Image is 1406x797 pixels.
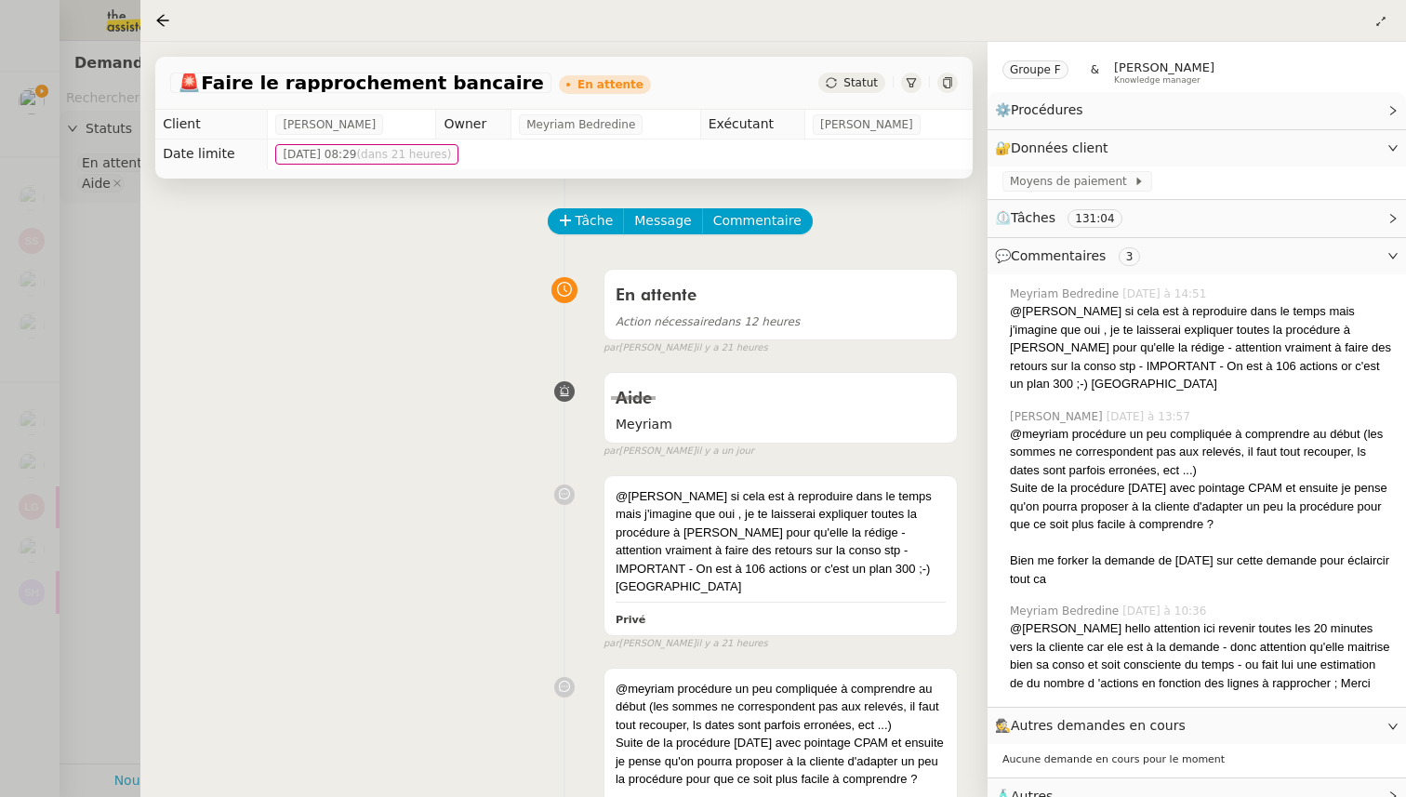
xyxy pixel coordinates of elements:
span: Tâches [1011,210,1055,225]
span: par [604,340,619,356]
div: 🔐Données client [988,130,1406,166]
span: Knowledge manager [1114,75,1200,86]
span: Tâche [576,210,614,232]
span: En attente [616,287,696,304]
button: Tâche [548,208,625,234]
small: [PERSON_NAME] [604,444,754,459]
span: [PERSON_NAME] [820,115,913,134]
div: ⏲️Tâches 131:04 [988,200,1406,236]
span: [DATE] à 14:51 [1122,286,1210,302]
span: par [604,636,619,652]
span: Meyriam Bedredine [1010,603,1122,619]
span: dans 12 heures [616,315,800,328]
span: [DATE] à 13:57 [1107,408,1194,425]
span: Meyriam Bedredine [526,115,635,134]
span: il y a 21 heures [696,636,768,652]
span: Meyriam [616,414,946,435]
span: [PERSON_NAME] [1114,60,1214,74]
span: Statut [843,76,878,89]
span: Faire le rapprochement bancaire [178,73,544,92]
span: ⚙️ [995,100,1092,121]
small: [PERSON_NAME] [604,636,768,652]
span: [DATE] à 10:36 [1122,603,1210,619]
div: @[PERSON_NAME] hello attention ici revenir toutes les 20 minutes vers la cliente car ele est à la... [1010,619,1391,692]
div: @[PERSON_NAME] si cela est à reproduire dans le temps mais j'imagine que oui , je te laisserai ex... [616,487,946,596]
div: @[PERSON_NAME] si cela est à reproduire dans le temps mais j'imagine que oui , je te laisserai ex... [1010,302,1391,393]
button: Commentaire [702,208,813,234]
span: [PERSON_NAME] [283,115,376,134]
span: 💬 [995,248,1147,263]
td: Owner [436,110,511,139]
div: Suite de la procédure [DATE] avec pointage CPAM et ensuite je pense qu'on pourra proposer à la cl... [1010,479,1391,534]
span: Procédures [1011,102,1083,117]
span: Commentaires [1011,248,1106,263]
div: Suite de la procédure [DATE] avec pointage CPAM et ensuite je pense qu'on pourra proposer à la cl... [616,734,946,789]
div: 🕵️Autres demandes en cours [988,708,1406,744]
span: & [1091,60,1099,85]
nz-tag: Groupe F [1002,60,1068,79]
span: il y a un jour [696,444,754,459]
span: Autres demandes en cours [1011,718,1186,733]
span: 🕵️ [995,718,1194,733]
span: Meyriam Bedredine [1010,286,1122,302]
td: Date limite [155,139,268,169]
span: Commentaire [713,210,802,232]
div: @meyriam procédure un peu compliquée à comprendre au début (les sommes ne correspondent pas aux r... [1010,425,1391,480]
td: Client [155,110,268,139]
span: 🔐 [995,138,1116,159]
div: En attente [577,79,643,90]
div: @meyriam procédure un peu compliquée à comprendre au début (les sommes ne correspondent pas aux r... [616,680,946,735]
span: [DATE] 08:29 [283,145,451,164]
span: Action nécessaire [616,315,714,328]
b: Privé [616,614,645,626]
span: 🚨 [178,72,201,94]
div: 💬Commentaires 3 [988,238,1406,274]
span: Données client [1011,140,1108,155]
nz-tag: 131:04 [1068,209,1121,228]
app-user-label: Knowledge manager [1114,60,1214,85]
span: (dans 21 heures) [356,148,451,161]
span: Moyens de paiement [1010,172,1134,191]
span: Aide [616,391,652,407]
span: [PERSON_NAME] [1010,408,1107,425]
td: Exécutant [700,110,804,139]
small: [PERSON_NAME] [604,340,768,356]
nz-tag: 3 [1119,247,1141,266]
span: ⏲️ [995,210,1137,225]
span: par [604,444,619,459]
span: Message [634,210,691,232]
span: il y a 21 heures [696,340,768,356]
div: ⚙️Procédures [988,92,1406,128]
button: Message [623,208,702,234]
div: Bien me forker la demande de [DATE] sur cette demande pour éclaircir tout ca [1010,551,1391,588]
span: Aucune demande en cours pour le moment [1002,753,1225,765]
